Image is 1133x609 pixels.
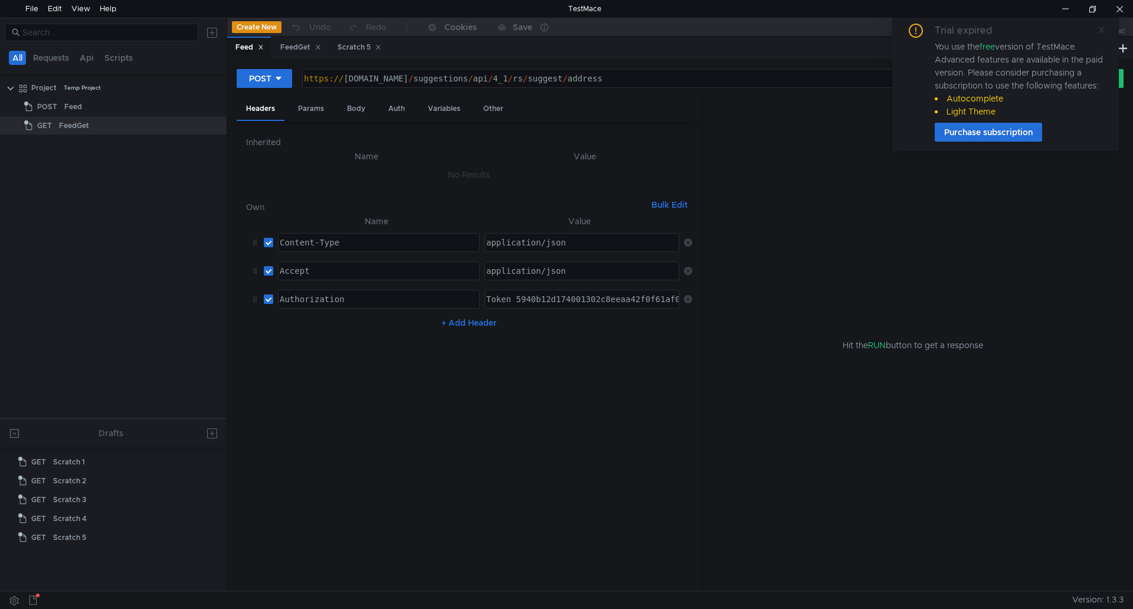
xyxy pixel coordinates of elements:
[448,169,490,180] nz-embed-empty: No Results
[366,20,387,34] div: Redo
[935,105,1105,118] li: Light Theme
[379,98,414,120] div: Auth
[256,149,478,163] th: Name
[235,41,264,54] div: Feed
[53,453,85,471] div: Scratch 1
[37,98,57,116] span: POST
[37,117,52,135] span: GET
[31,510,46,528] span: GET
[59,117,89,135] div: FeedGet
[31,529,46,546] span: GET
[477,149,692,163] th: Value
[246,200,647,214] h6: Own
[437,316,502,330] button: + Add Header
[237,69,292,88] button: POST
[53,491,86,509] div: Scratch 3
[237,98,284,121] div: Headers
[338,98,375,120] div: Body
[883,18,965,37] button: No Environment
[444,20,477,34] div: Cookies
[53,510,87,528] div: Scratch 4
[338,41,381,54] div: Scratch 5
[9,51,26,65] button: All
[31,472,46,490] span: GET
[76,51,97,65] button: Api
[647,198,692,212] button: Bulk Edit
[935,123,1042,142] button: Purchase subscription
[31,453,46,471] span: GET
[273,214,480,228] th: Name
[513,23,532,31] div: Save
[480,214,679,228] th: Value
[935,40,1105,118] div: You use the version of TestMace. Advanced features are available in the paid version. Please cons...
[935,92,1105,105] li: Autocomplete
[280,41,321,54] div: FeedGet
[418,98,470,120] div: Variables
[246,135,692,149] h6: Inherited
[64,79,101,97] div: Temp Project
[339,18,395,36] button: Redo
[843,339,983,352] span: Hit the button to get a response
[30,51,73,65] button: Requests
[99,426,123,440] div: Drafts
[309,20,331,34] div: Undo
[935,24,1006,38] div: Trial expired
[53,472,86,490] div: Scratch 2
[53,529,86,546] div: Scratch 5
[281,18,339,36] button: Undo
[232,21,281,33] button: Create New
[1072,591,1124,608] span: Version: 1.3.3
[249,72,271,85] div: POST
[868,340,886,351] span: RUN
[64,98,82,116] div: Feed
[101,51,136,65] button: Scripts
[31,79,57,97] div: Project
[31,491,46,509] span: GET
[289,98,333,120] div: Params
[980,41,995,52] span: free
[474,98,513,120] div: Other
[22,26,191,39] input: Search...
